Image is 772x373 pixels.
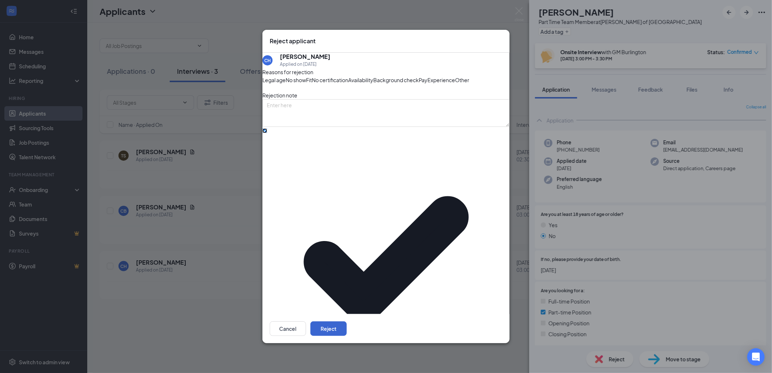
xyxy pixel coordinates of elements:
[373,76,419,84] span: Background check
[262,69,313,75] span: Reasons for rejection
[419,76,427,84] span: Pay
[280,61,330,68] div: Applied on [DATE]
[270,321,306,336] button: Cancel
[348,76,373,84] span: Availability
[306,76,312,84] span: Fit
[455,76,469,84] span: Other
[264,57,271,64] div: CH
[262,92,297,99] span: Rejection note
[747,348,765,366] div: Open Intercom Messenger
[310,321,347,336] button: Reject
[286,76,306,84] span: No show
[262,76,286,84] span: Legal age
[312,76,348,84] span: No certification
[280,53,330,61] h5: [PERSON_NAME]
[427,76,455,84] span: Experience
[270,37,315,45] h3: Reject applicant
